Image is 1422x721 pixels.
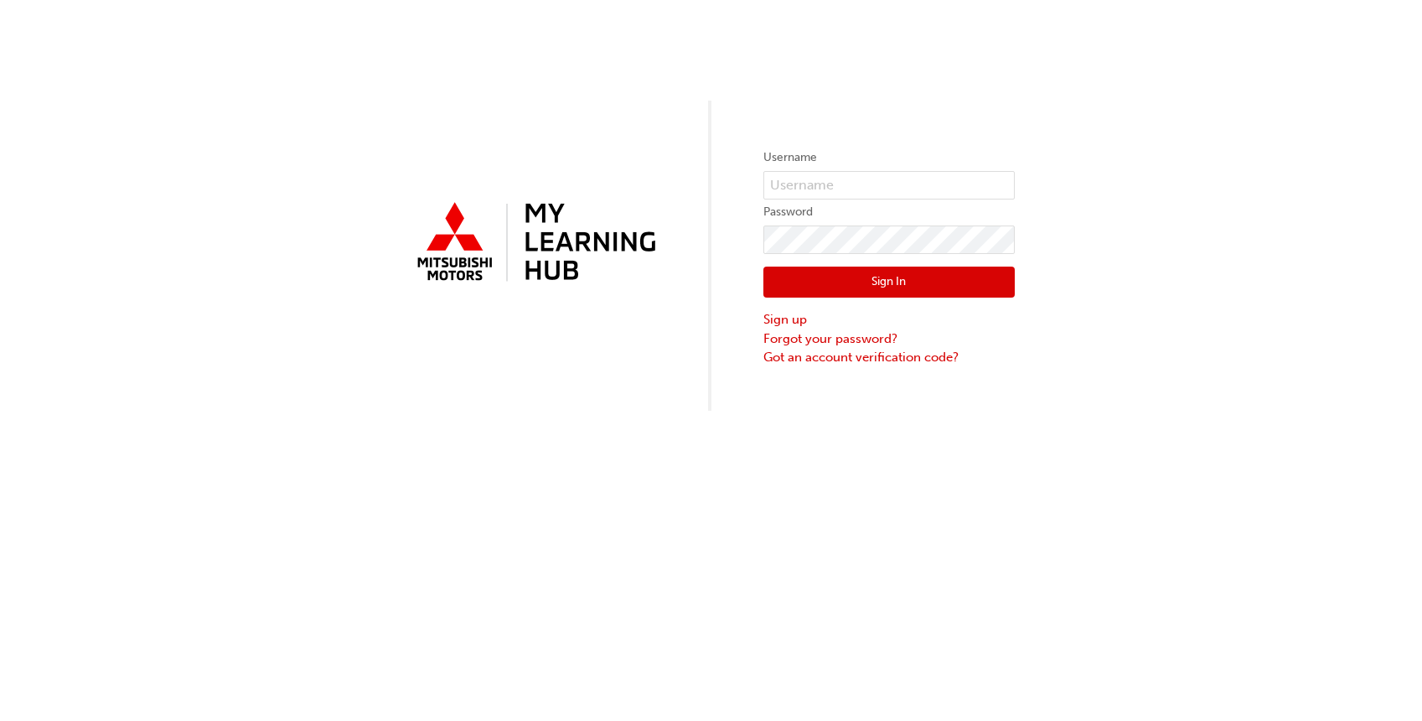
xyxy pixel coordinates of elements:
input: Username [763,171,1015,200]
label: Username [763,148,1015,168]
img: mmal [408,195,659,291]
button: Sign In [763,267,1015,298]
a: Sign up [763,310,1015,329]
a: Forgot your password? [763,329,1015,349]
a: Got an account verification code? [763,348,1015,367]
label: Password [763,202,1015,222]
